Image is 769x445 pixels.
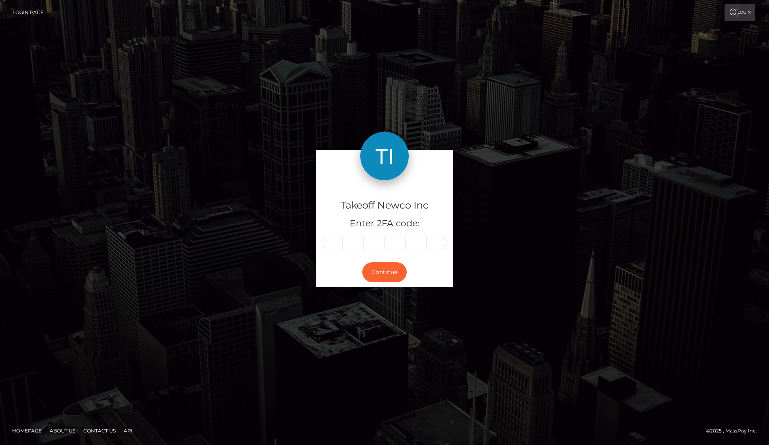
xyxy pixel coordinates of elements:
[46,424,78,437] a: About Us
[725,4,755,21] a: Login
[322,217,447,230] h5: Enter 2FA code:
[80,424,119,437] a: Contact Us
[362,262,407,282] button: Continue
[120,424,136,437] a: API
[322,198,447,213] h4: Takeoff Newco Inc
[9,424,45,437] a: Homepage
[706,426,763,435] div: © 2025 , MassPay Inc.
[360,132,409,180] img: Takeoff Newco Inc
[13,4,44,21] a: Login Page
